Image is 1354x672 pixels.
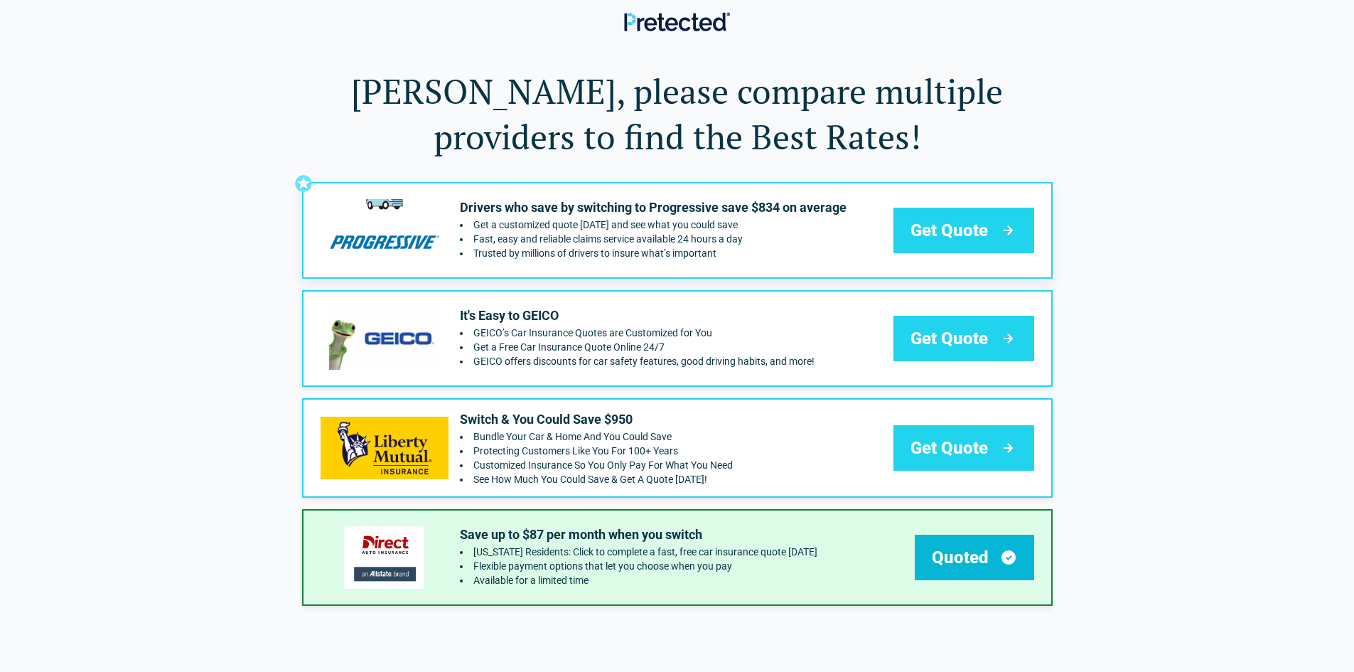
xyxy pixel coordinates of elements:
p: Drivers who save by switching to Progressive save $834 on average [460,199,847,216]
span: Get Quote [910,327,988,350]
li: Bundle Your Car & Home And You Could Save [460,431,733,442]
span: Get Quote [910,219,988,242]
li: GEICO’s Car Insurance Quotes are Customized for You [460,327,815,338]
img: libertymutual's logo [321,417,448,479]
li: Protecting Customers Like You For 100+ Years [460,445,733,457]
img: progressive's logo [321,199,448,261]
li: Get a customized quote today and see what you could save [460,219,847,230]
a: progressive's logoDrivers who save by switching to Progressive save $834 on averageGet a customiz... [302,182,1053,279]
img: geico's logo [321,307,448,370]
li: Fast, easy and reliable claims service available 24 hours a day [460,233,847,245]
h1: [PERSON_NAME], please compare multiple providers to find the Best Rates! [302,68,1053,159]
p: Switch & You Could Save $950 [460,411,733,428]
li: Trusted by millions of drivers to insure what’s important [460,247,847,259]
p: It's Easy to GEICO [460,307,815,324]
li: See How Much You Could Save & Get A Quote Today! [460,474,733,485]
a: libertymutual's logoSwitch & You Could Save $950Bundle Your Car & Home And You Could SaveProtecti... [302,398,1053,498]
li: Get a Free Car Insurance Quote Online 24/7 [460,341,815,353]
a: geico's logoIt's Easy to GEICOGEICO’s Car Insurance Quotes are Customized for YouGet a Free Car I... [302,290,1053,387]
li: GEICO offers discounts for car safety features, good driving habits, and more! [460,356,815,367]
span: Get Quote [910,437,988,459]
li: Customized Insurance So You Only Pay For What You Need [460,459,733,471]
